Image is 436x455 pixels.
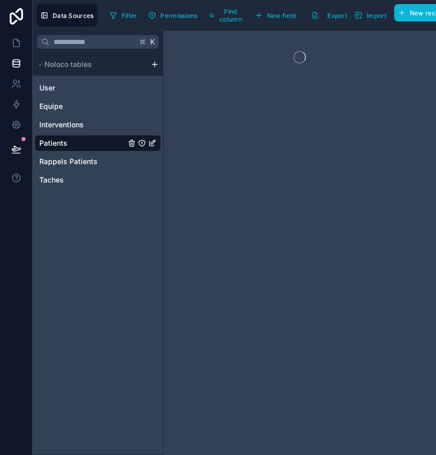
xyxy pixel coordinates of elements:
[351,4,390,27] button: Import
[144,8,205,23] a: Permissions
[149,38,156,45] span: K
[106,8,141,23] button: Filter
[327,12,347,19] span: Export
[122,12,137,19] span: Filter
[144,8,201,23] button: Permissions
[267,12,296,19] span: New field
[160,12,197,19] span: Permissions
[367,12,386,19] span: Import
[251,8,300,23] button: New field
[307,4,351,27] button: Export
[37,4,98,27] button: Data Sources
[53,12,94,19] span: Data Sources
[205,4,247,27] button: Find column
[219,8,244,23] span: Find column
